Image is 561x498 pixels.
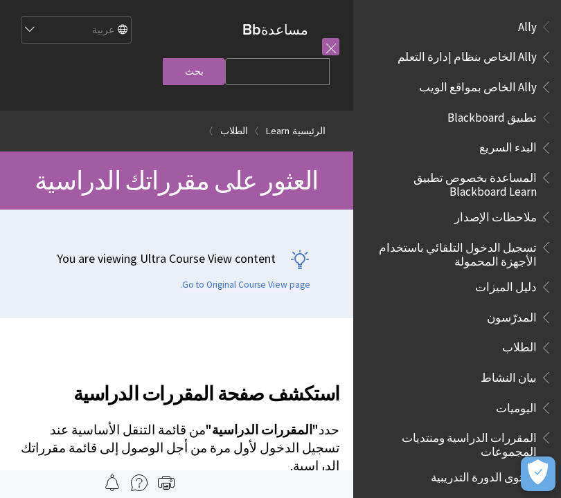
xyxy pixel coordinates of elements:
span: بيان النشاط [481,366,537,385]
a: الطلاب [220,122,248,140]
a: Learn [266,122,290,140]
select: Site Language Selector [20,17,131,44]
a: الرئيسية [292,122,326,140]
p: You are viewing Ultra Course View content [14,250,310,267]
button: فتح التفضيلات [521,456,555,491]
h2: استكشف صفحة المقررات الدراسية [14,362,339,408]
span: المدرّسون [487,306,537,324]
a: مساعدةBb [242,21,308,38]
span: Ally الخاص بمواقع الويب [419,75,537,94]
nav: Book outline for Anthology Ally Help [362,15,553,99]
span: المساعدة بخصوص تطبيق Blackboard Learn [370,166,537,199]
span: ملاحظات الإصدار [454,205,537,224]
span: تطبيق Blackboard [447,106,537,124]
span: الطلاب [502,336,537,355]
span: دليل الميزات [475,275,537,294]
strong: Bb [242,21,261,39]
span: Ally الخاص بنظام إدارة التعلم [398,46,537,64]
input: بحث [163,58,225,85]
span: تسجيل الدخول التلقائي باستخدام الأجهزة المحمولة [370,236,537,268]
span: البدء السريع [479,136,537,155]
span: Ally [518,15,537,34]
a: Go to Original Course View page. [180,279,310,291]
span: العثور على مقرراتك الدراسية [35,165,318,196]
